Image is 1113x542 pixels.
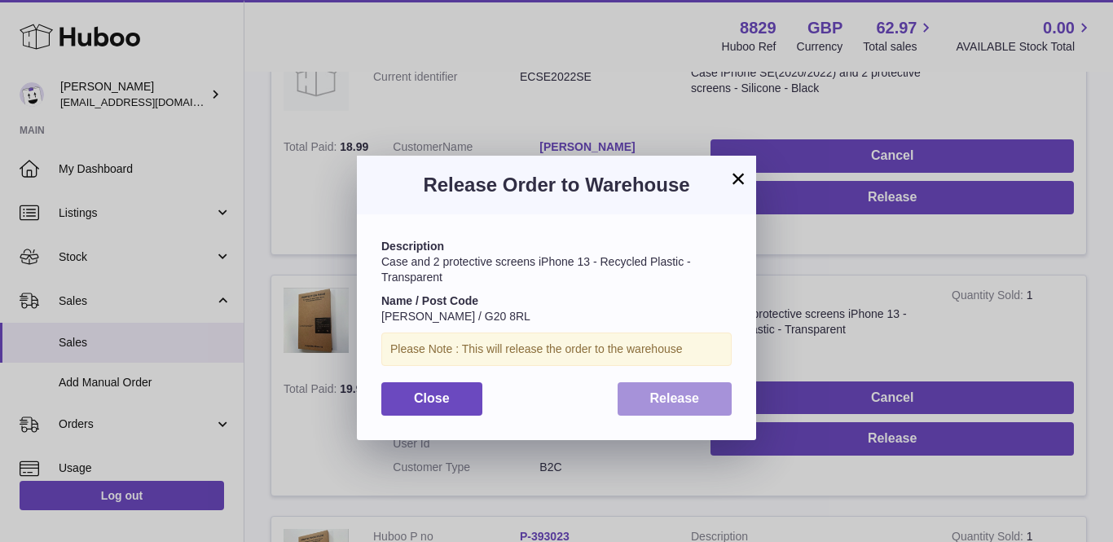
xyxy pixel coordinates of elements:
span: Close [414,391,450,405]
span: Release [650,391,700,405]
strong: Name / Post Code [381,294,478,307]
h3: Release Order to Warehouse [381,172,732,198]
button: × [728,169,748,188]
span: [PERSON_NAME] / G20 8RL [381,310,530,323]
button: Close [381,382,482,416]
strong: Description [381,240,444,253]
div: Please Note : This will release the order to the warehouse [381,333,732,366]
button: Release [618,382,732,416]
span: Case and 2 protective screens iPhone 13 - Recycled Plastic - Transparent [381,255,691,284]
